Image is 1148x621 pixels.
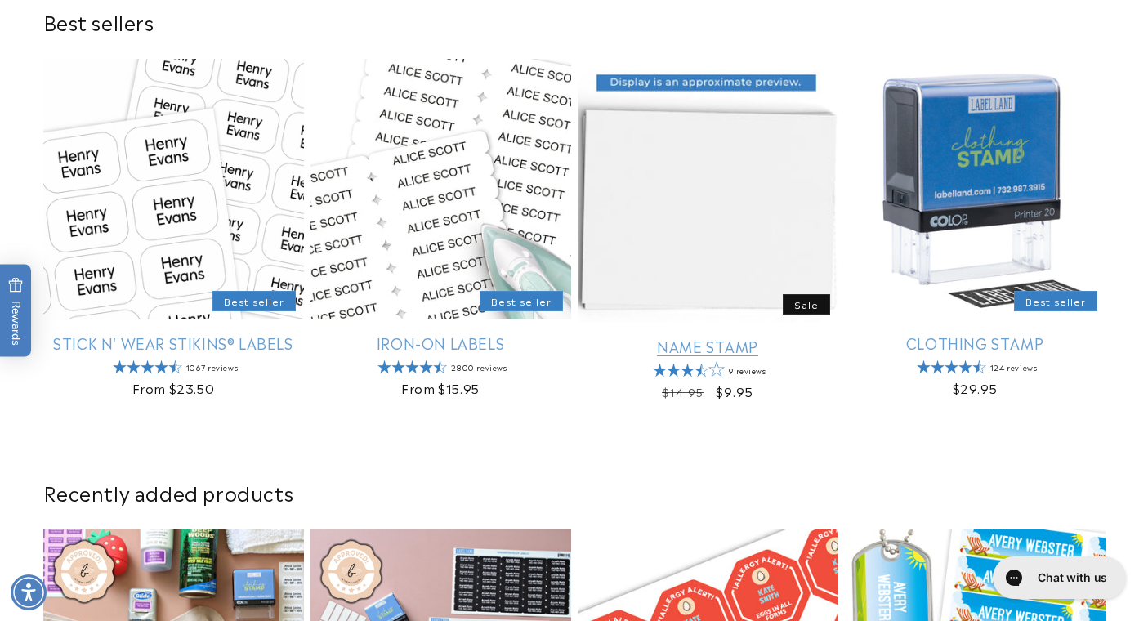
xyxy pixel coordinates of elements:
[985,551,1132,605] iframe: Gorgias live chat messenger
[578,337,838,355] a: Name Stamp
[43,9,1106,34] h2: Best sellers
[845,333,1106,352] a: Clothing Stamp
[43,333,304,352] a: Stick N' Wear Stikins® Labels
[8,278,24,346] span: Rewards
[43,59,1106,414] ul: Slider
[11,574,47,610] div: Accessibility Menu
[43,480,1106,505] h2: Recently added products
[310,333,571,352] a: Iron-On Labels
